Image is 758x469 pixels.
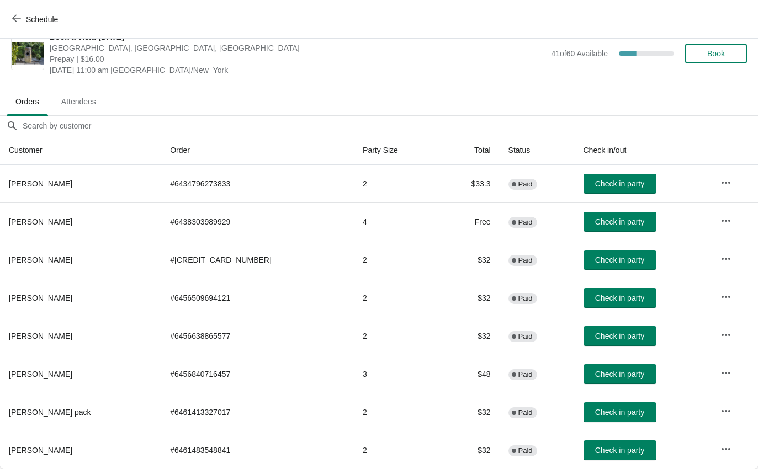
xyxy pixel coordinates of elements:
[584,212,656,232] button: Check in party
[518,446,533,455] span: Paid
[9,370,72,379] span: [PERSON_NAME]
[500,136,575,165] th: Status
[584,174,656,194] button: Check in party
[9,332,72,340] span: [PERSON_NAME]
[439,202,499,241] td: Free
[584,440,656,460] button: Check in party
[518,294,533,303] span: Paid
[518,256,533,265] span: Paid
[439,393,499,431] td: $32
[439,317,499,355] td: $32
[161,317,354,355] td: # 6456638865577
[9,408,91,417] span: [PERSON_NAME] pack
[575,136,712,165] th: Check in/out
[439,165,499,202] td: $33.3
[584,250,656,270] button: Check in party
[161,165,354,202] td: # 6434796273833
[584,364,656,384] button: Check in party
[518,180,533,189] span: Paid
[518,218,533,227] span: Paid
[595,217,644,226] span: Check in party
[26,15,58,24] span: Schedule
[9,446,72,455] span: [PERSON_NAME]
[161,279,354,317] td: # 6456509694121
[6,9,67,29] button: Schedule
[354,279,439,317] td: 2
[707,49,725,58] span: Book
[439,355,499,393] td: $48
[161,431,354,469] td: # 6461483548841
[518,408,533,417] span: Paid
[518,370,533,379] span: Paid
[354,136,439,165] th: Party Size
[584,402,656,422] button: Check in party
[439,241,499,279] td: $32
[161,202,354,241] td: # 6438303989929
[439,136,499,165] th: Total
[50,54,545,65] span: Prepay | $16.00
[354,393,439,431] td: 2
[354,355,439,393] td: 3
[50,65,545,76] span: [DATE] 11:00 am [GEOGRAPHIC_DATA]/New_York
[595,255,644,264] span: Check in party
[354,202,439,241] td: 4
[52,92,105,111] span: Attendees
[12,42,44,65] img: Book a Visit: August 2025
[9,255,72,264] span: [PERSON_NAME]
[9,179,72,188] span: [PERSON_NAME]
[595,332,644,340] span: Check in party
[161,355,354,393] td: # 6456840716457
[7,92,48,111] span: Orders
[9,294,72,302] span: [PERSON_NAME]
[595,294,644,302] span: Check in party
[354,241,439,279] td: 2
[595,446,644,455] span: Check in party
[584,326,656,346] button: Check in party
[439,279,499,317] td: $32
[354,317,439,355] td: 2
[161,241,354,279] td: # [CREDIT_CARD_NUMBER]
[9,217,72,226] span: [PERSON_NAME]
[161,136,354,165] th: Order
[439,431,499,469] td: $32
[685,44,747,63] button: Book
[551,49,608,58] span: 41 of 60 Available
[595,370,644,379] span: Check in party
[161,393,354,431] td: # 6461413327017
[50,42,545,54] span: [GEOGRAPHIC_DATA], [GEOGRAPHIC_DATA], [GEOGRAPHIC_DATA]
[595,179,644,188] span: Check in party
[595,408,644,417] span: Check in party
[354,431,439,469] td: 2
[518,332,533,341] span: Paid
[22,116,758,136] input: Search by customer
[584,288,656,308] button: Check in party
[354,165,439,202] td: 2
